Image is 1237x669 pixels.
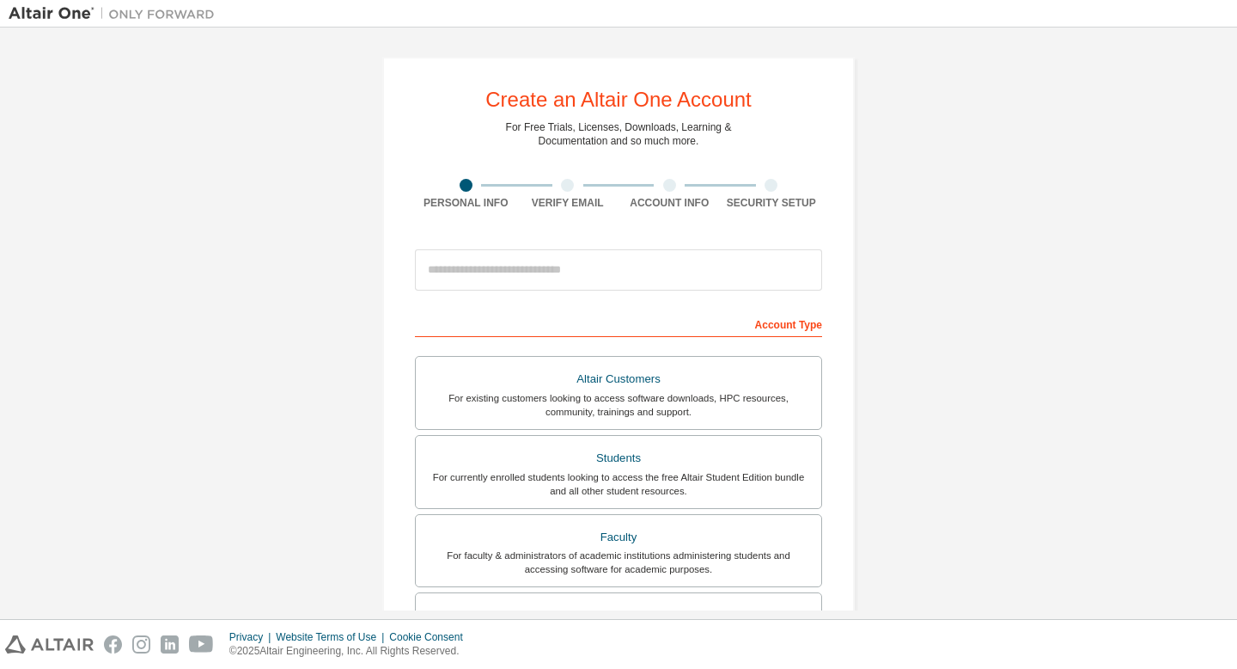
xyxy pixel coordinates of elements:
img: youtube.svg [189,635,214,654]
div: Account Type [415,310,822,337]
div: For faculty & administrators of academic institutions administering students and accessing softwa... [426,549,811,576]
div: Personal Info [415,196,517,210]
div: For currently enrolled students looking to access the free Altair Student Edition bundle and all ... [426,470,811,498]
div: For existing customers looking to access software downloads, HPC resources, community, trainings ... [426,391,811,419]
div: Website Terms of Use [276,630,389,644]
div: Privacy [229,630,276,644]
div: Cookie Consent [389,630,472,644]
img: linkedin.svg [161,635,179,654]
div: For Free Trials, Licenses, Downloads, Learning & Documentation and so much more. [506,120,732,148]
div: Everyone else [426,604,811,628]
div: Verify Email [517,196,619,210]
div: Account Info [618,196,721,210]
div: Faculty [426,525,811,549]
img: Altair One [9,5,223,22]
img: altair_logo.svg [5,635,94,654]
div: Altair Customers [426,367,811,391]
div: Security Setup [721,196,823,210]
div: Students [426,446,811,470]
img: instagram.svg [132,635,150,654]
p: © 2025 Altair Engineering, Inc. All Rights Reserved. [229,644,473,659]
div: Create an Altair One Account [485,89,752,110]
img: facebook.svg [104,635,122,654]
